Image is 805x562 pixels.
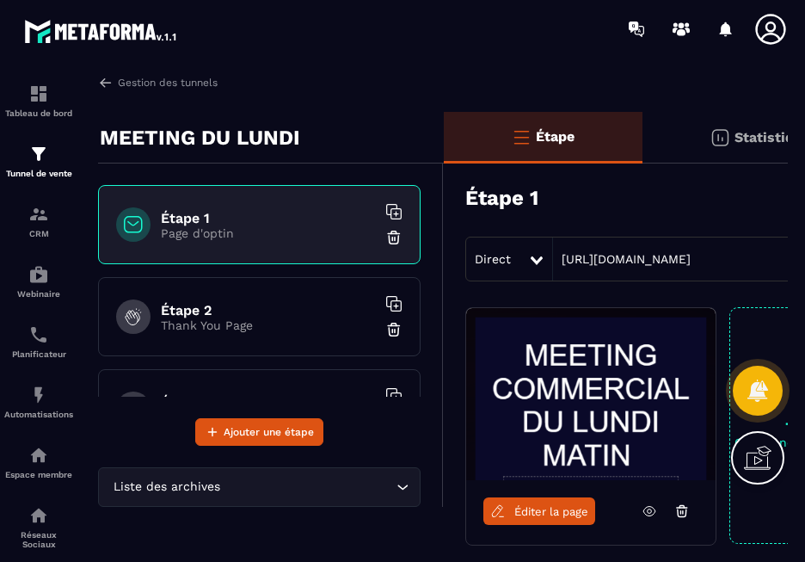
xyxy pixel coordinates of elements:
img: arrow [98,75,114,90]
h6: Étape 3 [161,394,376,411]
img: bars-o.4a397970.svg [511,127,532,147]
img: scheduler [28,324,49,345]
img: automations [28,264,49,285]
img: formation [28,83,49,104]
img: stats.20deebd0.svg [710,127,730,148]
p: Planificateur [4,349,73,359]
a: formationformationTunnel de vente [4,131,73,191]
h6: Étape 1 [161,210,376,226]
a: formationformationTableau de bord [4,71,73,131]
img: formation [28,144,49,164]
h3: Étape 1 [465,186,538,210]
a: automationsautomationsWebinaire [4,251,73,312]
img: automations [28,445,49,466]
a: [URL][DOMAIN_NAME] [553,252,691,266]
span: Liste des archives [109,478,224,497]
a: automationsautomationsEspace membre [4,432,73,492]
a: formationformationCRM [4,191,73,251]
button: Ajouter une étape [195,418,323,446]
img: trash [385,229,402,246]
p: Espace membre [4,470,73,479]
p: Thank You Page [161,318,376,332]
a: schedulerschedulerPlanificateur [4,312,73,372]
img: logo [24,15,179,46]
a: Éditer la page [483,497,595,525]
p: Page d'optin [161,226,376,240]
p: Réseaux Sociaux [4,530,73,549]
p: Tunnel de vente [4,169,73,178]
span: Ajouter une étape [224,423,314,441]
h6: Étape 2 [161,302,376,318]
p: Automatisations [4,410,73,419]
span: Éditer la page [514,505,588,518]
p: Étape [536,128,575,145]
img: trash [385,321,402,338]
span: Direct [475,252,511,266]
div: Search for option [98,467,421,507]
input: Search for option [224,478,392,497]
img: automations [28,385,49,405]
a: social-networksocial-networkRéseaux Sociaux [4,492,73,562]
p: Webinaire [4,289,73,299]
img: social-network [28,505,49,526]
p: CRM [4,229,73,238]
p: Tableau de bord [4,108,73,118]
a: Gestion des tunnels [98,75,218,90]
img: formation [28,204,49,225]
p: MEETING DU LUNDI [100,120,300,155]
img: image [466,308,716,480]
a: automationsautomationsAutomatisations [4,372,73,432]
